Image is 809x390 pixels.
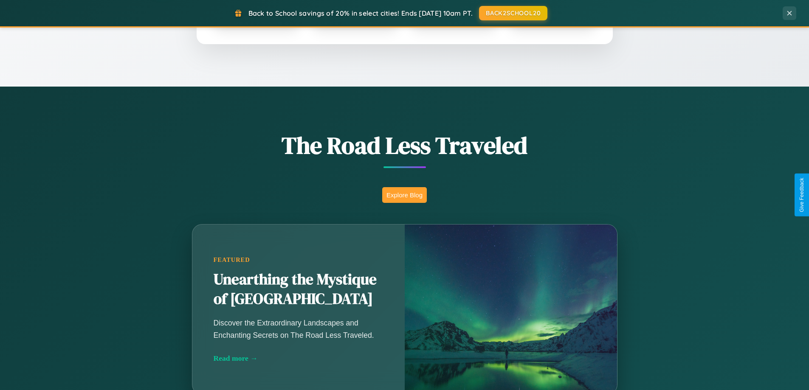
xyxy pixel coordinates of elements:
[799,178,805,212] div: Give Feedback
[214,354,383,363] div: Read more →
[150,129,660,162] h1: The Road Less Traveled
[479,6,547,20] button: BACK2SCHOOL20
[214,256,383,264] div: Featured
[382,187,427,203] button: Explore Blog
[248,9,473,17] span: Back to School savings of 20% in select cities! Ends [DATE] 10am PT.
[214,317,383,341] p: Discover the Extraordinary Landscapes and Enchanting Secrets on The Road Less Traveled.
[214,270,383,309] h2: Unearthing the Mystique of [GEOGRAPHIC_DATA]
